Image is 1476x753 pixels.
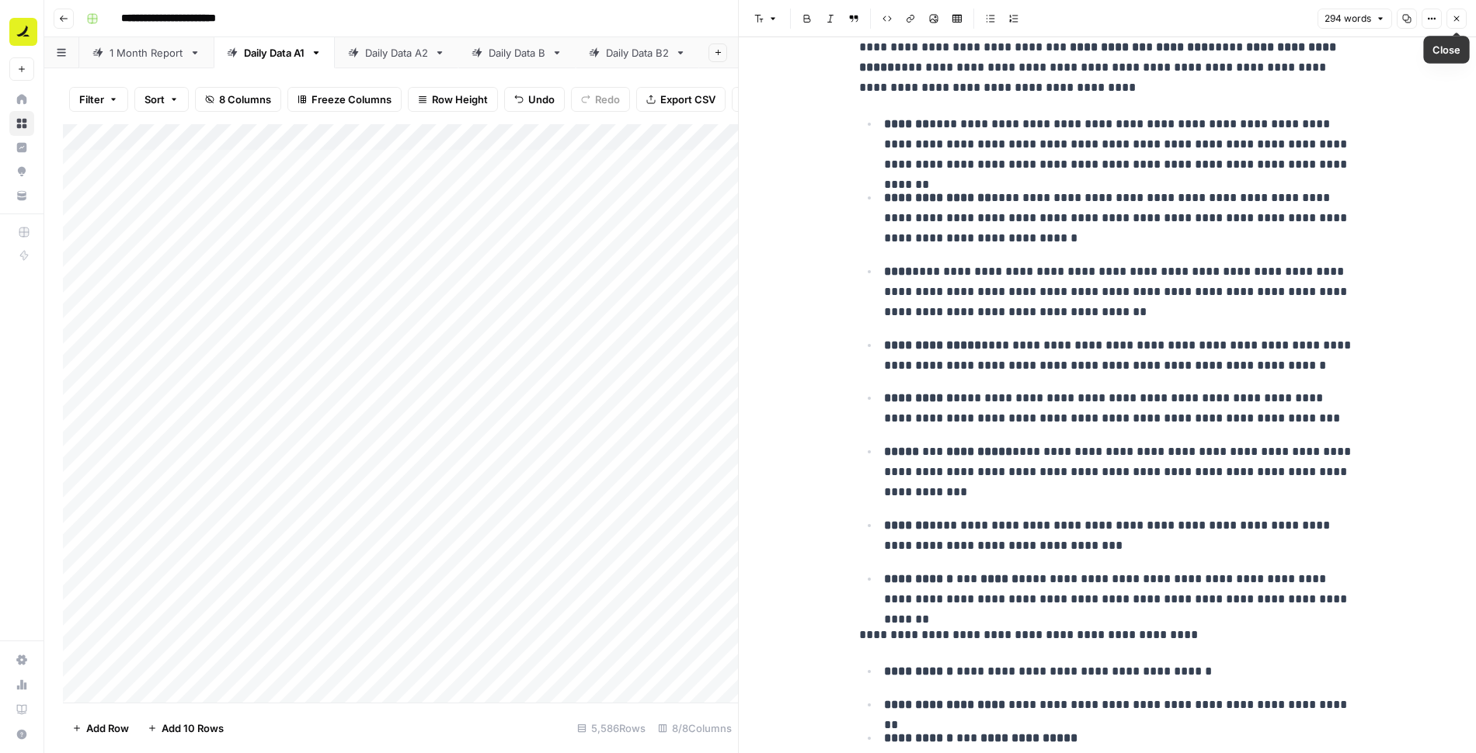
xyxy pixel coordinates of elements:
button: 294 words [1318,9,1392,29]
span: Filter [79,92,104,107]
a: Learning Hub [9,697,34,722]
button: Redo [571,87,630,112]
span: Add 10 Rows [162,720,224,736]
div: 5,586 Rows [571,716,652,741]
a: 1 Month Report [79,37,214,68]
button: Filter [69,87,128,112]
div: 8/8 Columns [652,716,738,741]
div: Daily Data B [489,45,545,61]
button: Undo [504,87,565,112]
a: Daily Data A2 [335,37,458,68]
span: Add Row [86,720,129,736]
span: Row Height [432,92,488,107]
a: Your Data [9,183,34,208]
span: Freeze Columns [312,92,392,107]
button: Row Height [408,87,498,112]
button: Workspace: Ramp [9,12,34,51]
a: Settings [9,647,34,672]
button: Help + Support [9,722,34,747]
img: Ramp Logo [9,18,37,46]
a: Insights [9,135,34,160]
button: Export CSV [636,87,726,112]
span: Sort [144,92,165,107]
span: 8 Columns [219,92,271,107]
span: 294 words [1325,12,1371,26]
a: Home [9,87,34,112]
div: Daily Data B2 [606,45,669,61]
a: Daily Data B2 [576,37,699,68]
span: Redo [595,92,620,107]
button: Sort [134,87,189,112]
a: Opportunities [9,159,34,184]
div: Daily Data A1 [244,45,305,61]
button: Add 10 Rows [138,716,233,741]
button: 8 Columns [195,87,281,112]
a: Browse [9,111,34,136]
a: Usage [9,672,34,697]
button: Freeze Columns [287,87,402,112]
div: Daily Data A2 [365,45,428,61]
span: Undo [528,92,555,107]
span: Export CSV [660,92,715,107]
a: Daily Data B [458,37,576,68]
button: Add Row [63,716,138,741]
div: 1 Month Report [110,45,183,61]
a: Daily Data A1 [214,37,335,68]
